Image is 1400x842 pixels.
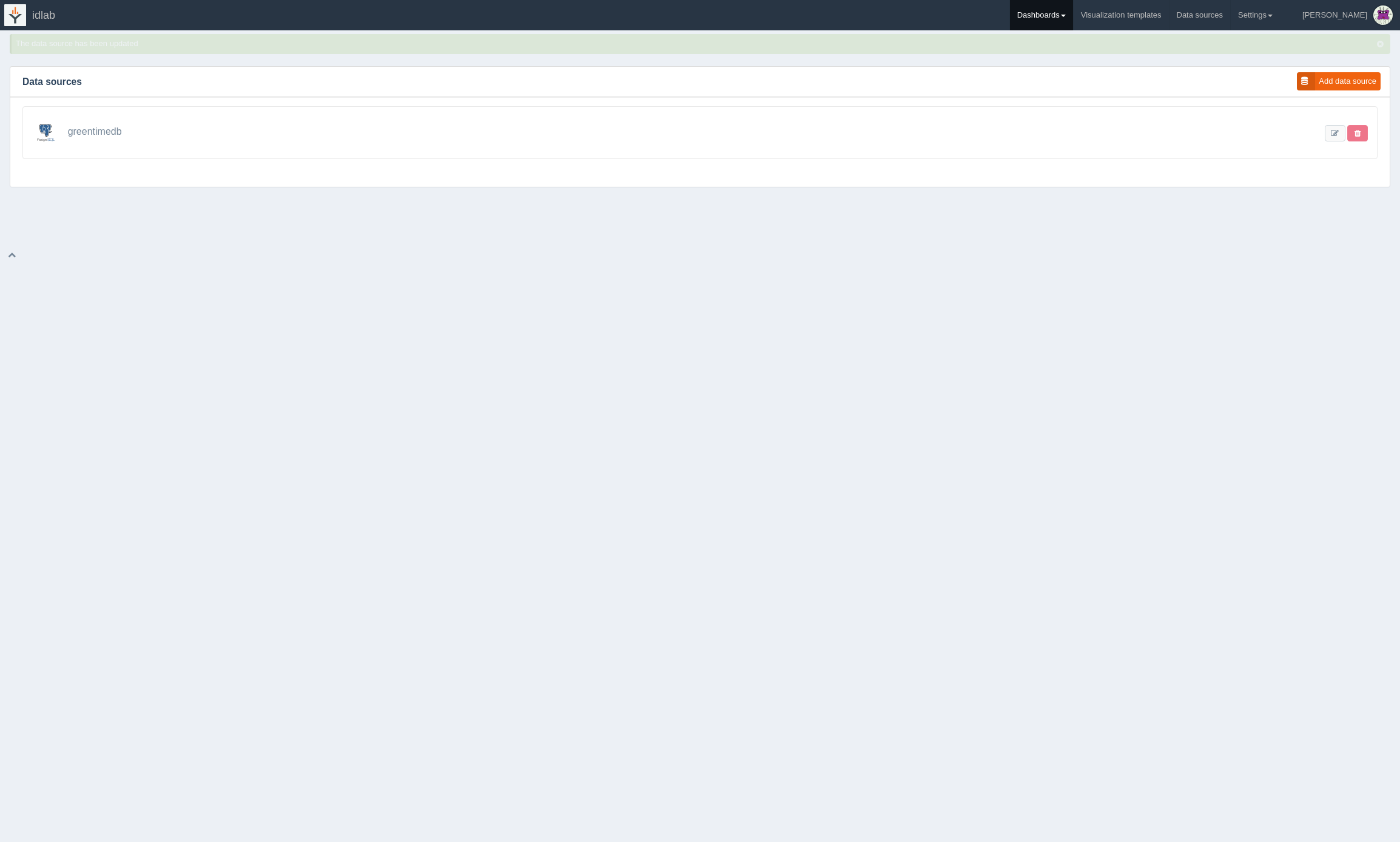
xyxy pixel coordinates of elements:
span: idlab [32,9,55,21]
span: greentimedb [68,126,122,137]
div: The data source has been updated [16,38,1388,50]
img: Profile Picture [1373,5,1393,25]
img: logo-icon-white-65218e21b3e149ebeb43c0d521b2b0920224ca4d96276e4423216f8668933697.png [4,4,26,26]
div: This data source is being used by a visualization. Please remove the visualization if you'd like ... [1347,124,1368,142]
h3: Data sources [10,67,1286,97]
img: postgres-logo-2a39b71da5556ed1e0c4fc9480801debe643ffbdc4b70923c7f9380bd917af88.png [32,119,59,146]
div: [PERSON_NAME] [1302,3,1367,27]
a: Add data source [1297,72,1381,91]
